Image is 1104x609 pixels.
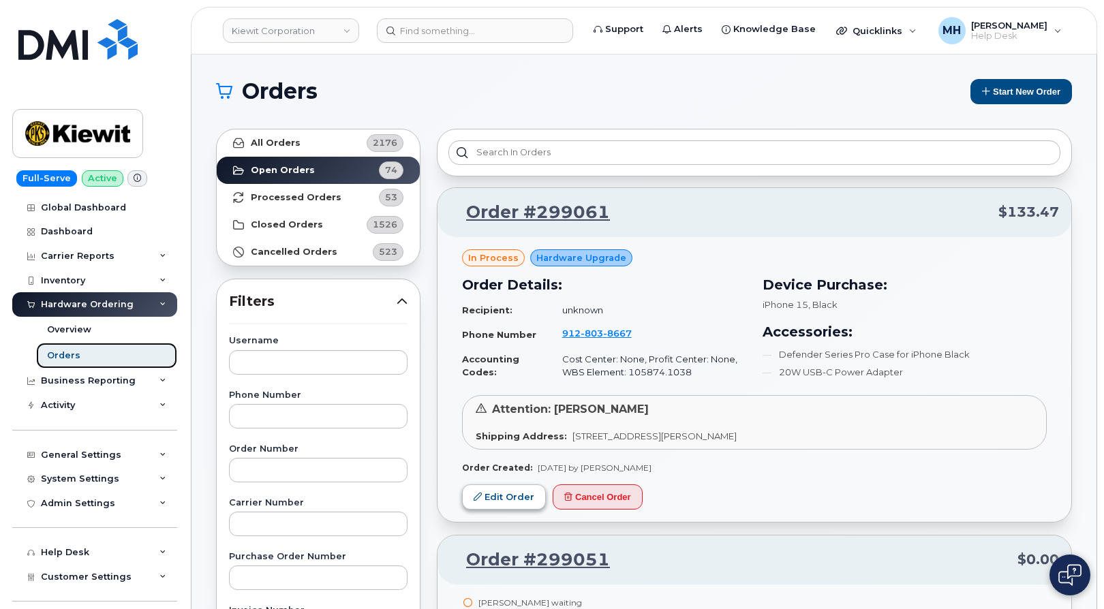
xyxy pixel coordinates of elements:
[251,192,341,203] strong: Processed Orders
[217,211,420,238] a: Closed Orders1526
[373,136,397,149] span: 2176
[462,484,546,510] a: Edit Order
[581,328,603,339] span: 803
[462,304,512,315] strong: Recipient:
[468,251,519,264] span: in process
[562,328,648,339] a: 9128038667
[562,328,632,339] span: 912
[450,548,610,572] a: Order #299051
[229,552,408,561] label: Purchase Order Number
[763,275,1047,295] h3: Device Purchase:
[1017,550,1059,569] span: $0.00
[763,348,1047,361] li: Defender Series Pro Case for iPhone Black
[450,200,610,225] a: Order #299061
[462,329,536,340] strong: Phone Number
[763,322,1047,342] h3: Accessories:
[808,299,838,310] span: , Black
[229,445,408,454] label: Order Number
[462,275,746,295] h3: Order Details:
[448,140,1060,165] input: Search in orders
[251,247,337,257] strong: Cancelled Orders
[492,403,649,416] span: Attention: [PERSON_NAME]
[379,245,397,258] span: 523
[373,218,397,231] span: 1526
[538,463,651,473] span: [DATE] by [PERSON_NAME]
[550,298,746,322] td: unknown
[229,337,408,345] label: Username
[603,328,632,339] span: 8667
[572,431,737,441] span: [STREET_ADDRESS][PERSON_NAME]
[229,292,397,311] span: Filters
[229,499,408,507] label: Carrier Number
[462,463,532,473] strong: Order Created:
[242,81,318,101] span: Orders
[229,391,408,400] label: Phone Number
[251,219,323,230] strong: Closed Orders
[217,157,420,184] a: Open Orders74
[763,299,808,310] span: iPhone 15
[553,484,643,510] button: Cancel Order
[763,366,1047,379] li: 20W USB-C Power Adapter
[251,165,315,176] strong: Open Orders
[462,354,519,377] strong: Accounting Codes:
[217,238,420,266] a: Cancelled Orders523
[476,431,567,441] strong: Shipping Address:
[998,202,1059,222] span: $133.47
[478,597,596,608] div: [PERSON_NAME] waiting
[217,129,420,157] a: All Orders2176
[251,138,301,149] strong: All Orders
[217,184,420,211] a: Processed Orders53
[550,347,746,384] td: Cost Center: None, Profit Center: None, WBS Element: 105874.1038
[385,191,397,204] span: 53
[970,79,1072,104] button: Start New Order
[385,163,397,176] span: 74
[1058,564,1082,586] img: Open chat
[536,251,626,264] span: Hardware Upgrade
